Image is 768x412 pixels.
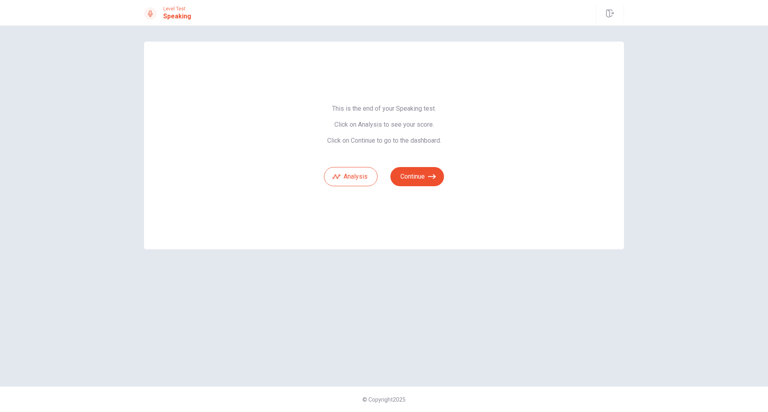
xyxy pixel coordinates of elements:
button: Continue [390,167,444,186]
button: Analysis [324,167,378,186]
span: This is the end of your Speaking test. Click on Analysis to see your score. Click on Continue to ... [324,105,444,145]
span: Level Test [163,6,191,12]
h1: Speaking [163,12,191,21]
span: © Copyright 2025 [362,396,406,403]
